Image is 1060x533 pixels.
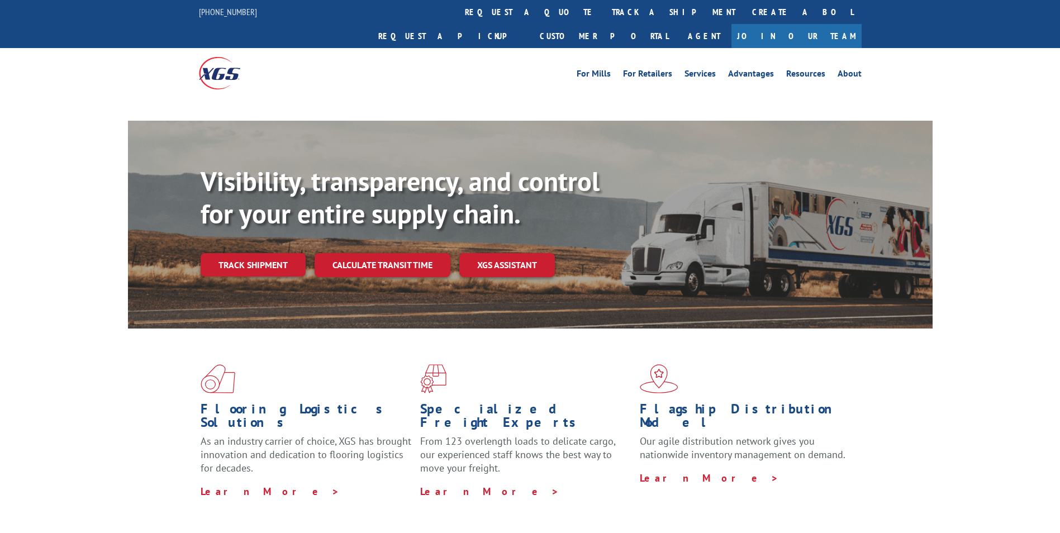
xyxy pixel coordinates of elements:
a: Learn More > [640,472,779,484]
a: Advantages [728,69,774,82]
a: [PHONE_NUMBER] [199,6,257,17]
h1: Flagship Distribution Model [640,402,851,435]
span: Our agile distribution network gives you nationwide inventory management on demand. [640,435,845,461]
span: As an industry carrier of choice, XGS has brought innovation and dedication to flooring logistics... [201,435,411,474]
a: Customer Portal [531,24,677,48]
a: Learn More > [420,485,559,498]
img: xgs-icon-total-supply-chain-intelligence-red [201,364,235,393]
a: Resources [786,69,825,82]
a: XGS ASSISTANT [459,253,555,277]
a: For Mills [577,69,611,82]
b: Visibility, transparency, and control for your entire supply chain. [201,164,600,231]
p: From 123 overlength loads to delicate cargo, our experienced staff knows the best way to move you... [420,435,631,484]
h1: Specialized Freight Experts [420,402,631,435]
a: Learn More > [201,485,340,498]
img: xgs-icon-focused-on-flooring-red [420,364,446,393]
a: Request a pickup [370,24,531,48]
a: Track shipment [201,253,306,277]
a: About [838,69,862,82]
a: Services [685,69,716,82]
a: Join Our Team [731,24,862,48]
img: xgs-icon-flagship-distribution-model-red [640,364,678,393]
a: Agent [677,24,731,48]
a: For Retailers [623,69,672,82]
h1: Flooring Logistics Solutions [201,402,412,435]
a: Calculate transit time [315,253,450,277]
